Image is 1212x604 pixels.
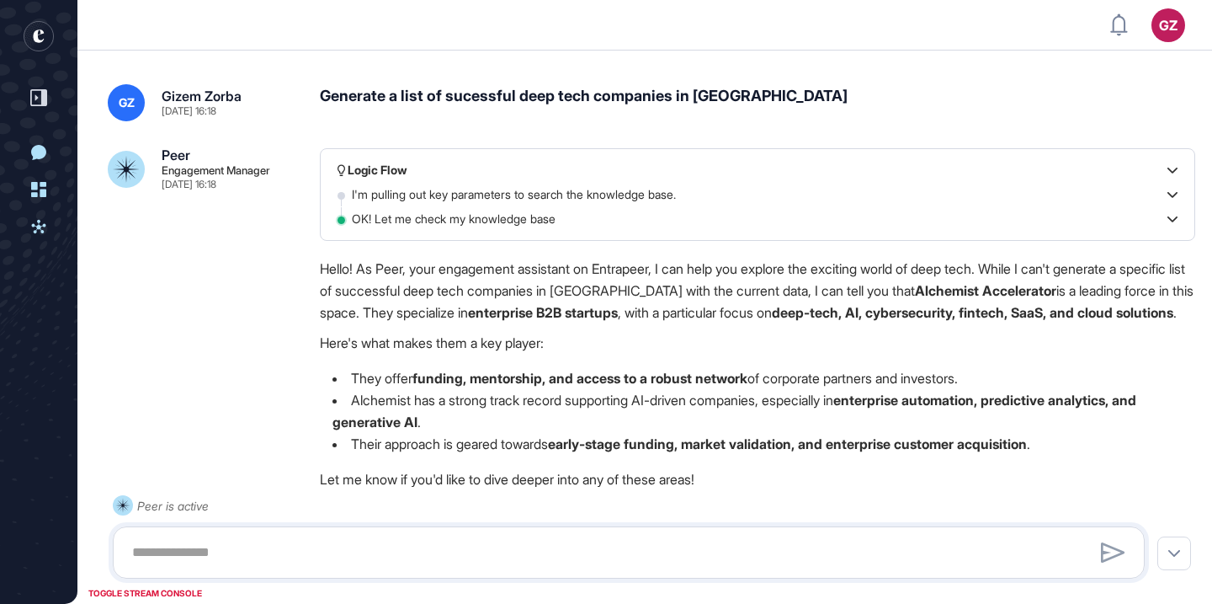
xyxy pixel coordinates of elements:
li: Their approach is geared towards . [320,433,1195,455]
div: [DATE] 16:18 [162,106,216,116]
strong: early-stage funding, market validation, and enterprise customer acquisition [548,436,1027,452]
div: Generate a list of sucessful deep tech companies in [GEOGRAPHIC_DATA] [320,84,1195,121]
div: TOGGLE STREAM CONSOLE [84,583,206,604]
strong: Alchemist Accelerator [915,282,1056,299]
p: Hello! As Peer, your engagement assistant on Entrapeer, I can help you explore the exciting world... [320,258,1195,323]
div: entrapeer-logo [24,21,54,51]
strong: funding, mentorship, and access to a robust network [412,370,747,387]
div: Gizem Zorba [162,89,242,103]
button: GZ [1151,8,1185,42]
p: I'm pulling out key parameters to search the knowledge base. [352,186,693,203]
div: Logic Flow [338,162,407,179]
li: Alchemist has a strong track record supporting AI-driven companies, especially in . [320,389,1195,433]
p: Let me know if you'd like to dive deeper into any of these areas! [320,468,1195,490]
div: Engagement Manager [162,165,270,176]
p: OK! Let me check my knowledge base [352,211,572,227]
strong: deep-tech, AI, cybersecurity, fintech, SaaS, and cloud solutions [772,304,1173,321]
li: They offer of corporate partners and investors. [320,367,1195,389]
span: GZ [119,96,135,110]
strong: enterprise B2B startups [468,304,618,321]
div: Peer [162,148,190,162]
p: Here's what makes them a key player: [320,332,1195,354]
div: [DATE] 16:18 [162,179,216,190]
div: Peer is active [137,495,209,516]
